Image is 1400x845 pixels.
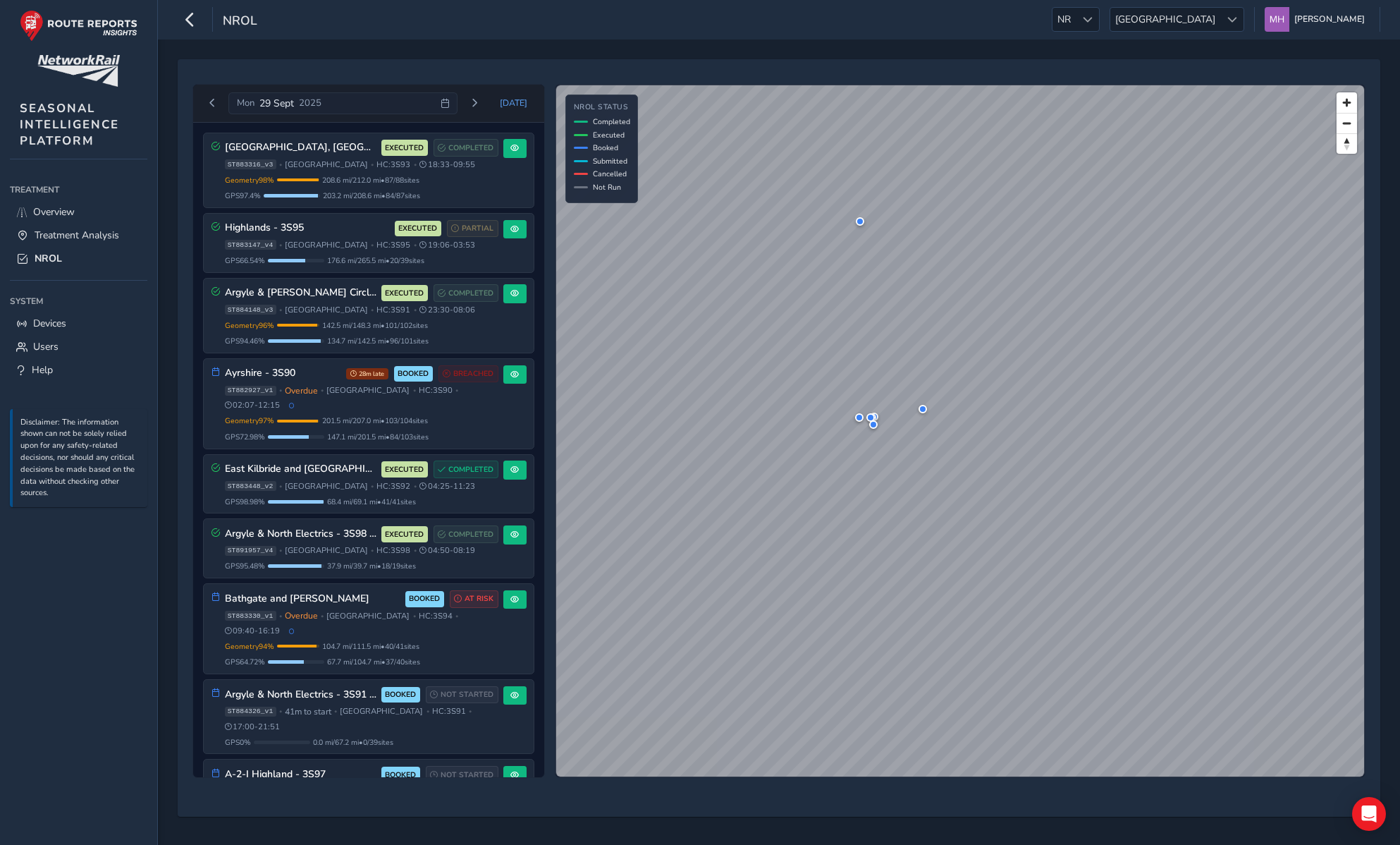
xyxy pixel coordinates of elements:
span: COMPLETED [448,288,493,299]
span: HC: 3S98 [376,545,410,556]
span: Geometry 98 % [225,175,274,186]
span: • [279,387,282,394]
span: 208.6 mi / 212.0 mi • 87 / 88 sites [322,175,419,186]
span: [GEOGRAPHIC_DATA] [285,481,368,492]
span: 134.7 mi / 142.5 mi • 96 / 101 sites [327,336,429,346]
span: 29 Sept [259,97,294,110]
span: • [371,547,374,554]
span: • [371,306,374,314]
h3: Argyle & North Electrics - 3S91 PM [225,689,376,701]
h3: Argyle & [PERSON_NAME] Circle - 3S91 [225,287,376,299]
span: 04:50 - 08:19 [419,545,475,556]
span: Users [33,340,59,353]
span: GPS 95.48 % [225,561,265,571]
span: HC: 3S92 [376,481,410,492]
span: Completed [593,116,630,127]
span: • [414,547,417,554]
img: rr logo [20,10,137,42]
button: Previous day [201,95,224,112]
canvas: Map [556,85,1364,777]
span: • [414,241,417,249]
span: • [414,161,417,169]
span: NROL [35,252,62,265]
span: ST883330_v1 [225,611,276,621]
span: • [321,387,324,394]
span: COMPLETED [448,142,493,154]
span: ST883316_v3 [225,159,276,169]
span: 17:00 - 21:51 [225,722,281,732]
span: COMPLETED [448,529,493,540]
span: GPS 98.98 % [225,497,265,507]
span: NOT STARTED [441,770,493,781]
span: Overdue [285,385,318,396]
span: • [413,612,416,620]
span: HC: 3S94 [419,611,453,621]
img: customer logo [37,55,120,87]
span: [GEOGRAPHIC_DATA] [285,159,368,170]
a: Help [10,358,147,382]
span: 67.7 mi / 104.7 mi • 37 / 40 sites [327,657,420,667]
button: Next day [462,95,486,112]
span: EXECUTED [385,142,424,154]
span: • [279,482,282,490]
span: 201.5 mi / 207.0 mi • 103 / 104 sites [322,415,428,426]
span: GPS 0 % [225,737,251,748]
span: PARTIAL [462,223,493,234]
span: EXECUTED [398,223,437,234]
span: 09:40 - 16:19 [225,626,281,636]
a: NROL [10,247,147,270]
span: 68.4 mi / 69.1 mi • 41 / 41 sites [327,497,416,507]
h3: Highlands - 3S95 [225,222,390,234]
span: • [334,707,337,715]
span: [GEOGRAPHIC_DATA] [285,240,368,250]
span: 142.5 mi / 148.3 mi • 101 / 102 sites [322,320,428,331]
span: NOT STARTED [441,689,493,700]
span: EXECUTED [385,288,424,299]
span: ST884148_v3 [225,305,276,315]
span: ST883147_v4 [225,240,276,250]
span: HC: 3S95 [376,240,410,250]
button: Today [491,92,537,114]
span: HC: 3S91 [376,305,410,315]
span: Devices [33,317,66,330]
span: Geometry 96 % [225,320,274,331]
span: • [279,241,282,249]
a: Treatment Analysis [10,224,147,247]
span: • [426,707,429,715]
img: diamond-layout [1265,7,1289,32]
span: 23:30 - 08:06 [419,305,475,315]
span: 37.9 mi / 39.7 mi • 18 / 19 sites [327,561,416,571]
span: GPS 94.46 % [225,336,265,346]
span: • [455,612,458,620]
span: EXECUTED [385,464,424,475]
h3: A-2-I Highland - 3S97 [225,769,376,781]
span: • [413,387,416,394]
span: Mon [237,97,254,109]
span: • [371,161,374,169]
span: [GEOGRAPHIC_DATA] [326,611,410,621]
h4: NROL Status [574,103,630,112]
h3: East Kilbride and [GEOGRAPHIC_DATA] [225,463,376,475]
span: ST891957_v4 [225,546,276,556]
span: [GEOGRAPHIC_DATA] [340,706,423,717]
span: 41m to start [285,706,331,717]
span: NROL [223,12,257,32]
span: 2025 [299,97,321,109]
span: 04:25 - 11:23 [419,481,475,492]
button: Zoom out [1337,113,1357,133]
span: Treatment Analysis [35,229,119,242]
button: Reset bearing to north [1337,133,1357,154]
span: 19:06 - 03:53 [419,240,475,250]
span: [GEOGRAPHIC_DATA] [1110,8,1220,31]
span: • [279,306,282,314]
span: ST882927_v1 [225,386,276,396]
span: [GEOGRAPHIC_DATA] [326,385,410,396]
div: Treatment [10,179,147,200]
a: Overview [10,200,147,224]
span: [GEOGRAPHIC_DATA] [285,545,368,556]
span: Cancelled [593,169,627,179]
span: • [414,482,417,490]
p: Disclaimer: The information shown can not be solely relied upon for any safety-related decisions,... [20,417,140,500]
span: [PERSON_NAME] [1294,7,1365,32]
button: [PERSON_NAME] [1265,7,1370,32]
